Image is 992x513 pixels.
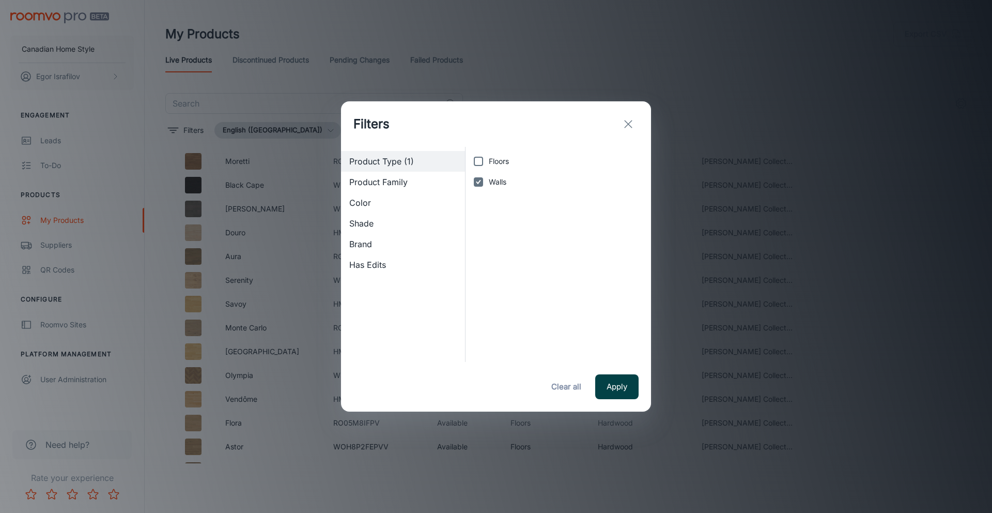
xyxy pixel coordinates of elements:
span: Floors [489,156,509,167]
button: Clear all [546,374,587,399]
span: Shade [349,217,457,230]
button: Apply [595,374,639,399]
span: Brand [349,238,457,250]
h1: Filters [353,115,390,133]
span: Color [349,197,457,209]
div: Product Type (1) [341,151,465,172]
div: Product Family [341,172,465,192]
div: Shade [341,213,465,234]
span: Walls [489,176,506,188]
span: Product Type (1) [349,155,457,168]
div: Brand [341,234,465,254]
span: Has Edits [349,259,457,271]
button: exit [618,114,639,134]
div: Has Edits [341,254,465,275]
span: Product Family [349,176,457,188]
div: Color [341,192,465,213]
